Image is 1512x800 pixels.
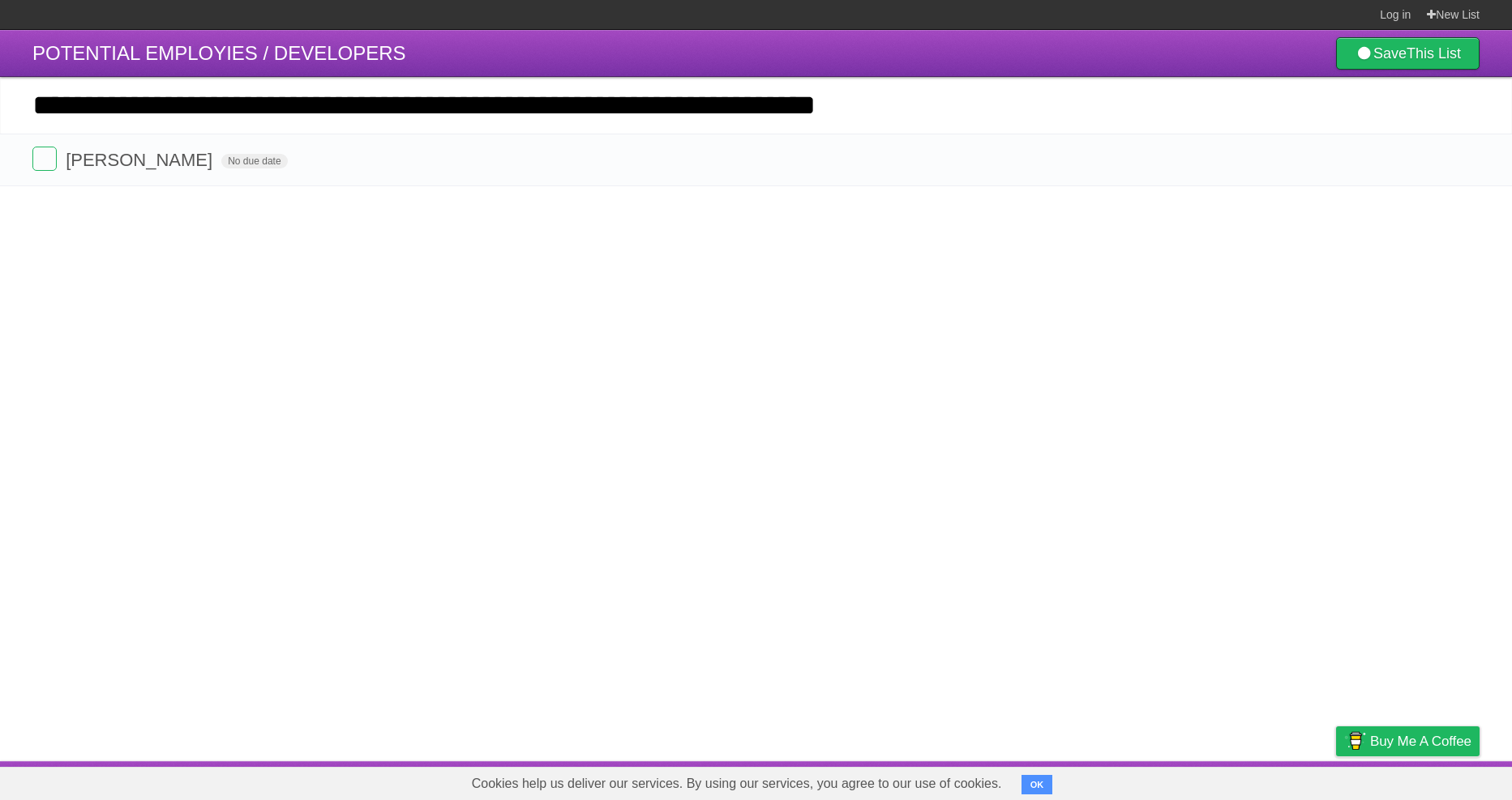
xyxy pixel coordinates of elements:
[1370,727,1471,755] span: Buy me a coffee
[1336,37,1480,70] a: SaveThis List
[1377,765,1480,796] a: Suggest a feature
[1336,726,1480,756] a: Buy me a coffee
[1344,727,1366,755] img: Buy me a coffee
[1022,775,1053,794] button: OK
[456,768,1018,800] span: Cookies help us deliver our services. By using our services, you agree to our use of cookies.
[32,42,406,64] span: POTENTIAL EMPLOYIES / DEVELOPERS
[1120,765,1154,796] a: About
[221,154,287,168] span: No due date
[1315,765,1357,796] a: Privacy
[32,147,57,171] label: Done
[1174,765,1240,796] a: Developers
[1260,765,1296,796] a: Terms
[1407,45,1461,62] b: This List
[66,150,216,170] span: [PERSON_NAME]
